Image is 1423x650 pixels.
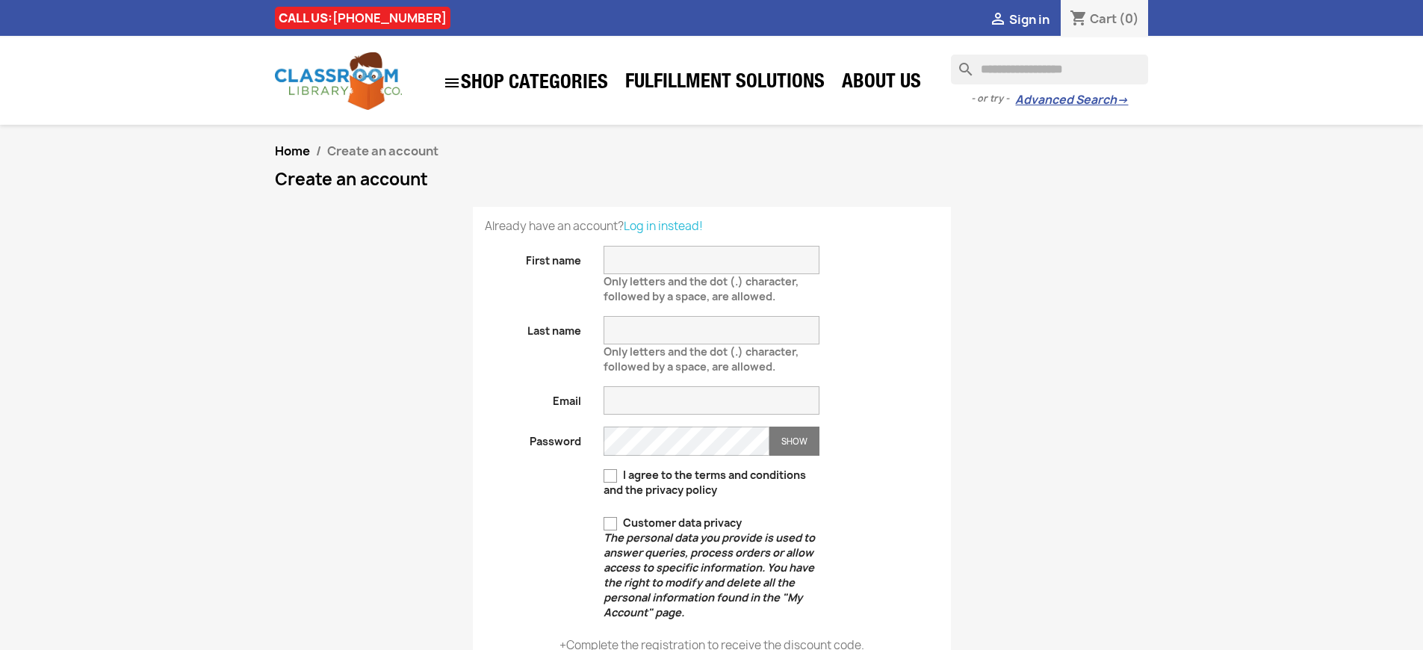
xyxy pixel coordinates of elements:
img: Classroom Library Company [275,52,402,110]
span: (0) [1119,10,1139,27]
a:  Sign in [989,11,1050,28]
h1: Create an account [275,170,1149,188]
i:  [443,74,461,92]
i: search [951,55,969,72]
i: shopping_cart [1070,10,1088,28]
a: Advanced Search→ [1015,93,1128,108]
a: About Us [834,69,928,99]
span: → [1117,93,1128,108]
input: Search [951,55,1148,84]
label: I agree to the terms and conditions and the privacy policy [604,468,819,498]
span: - or try - [971,91,1015,106]
span: Create an account [327,143,438,159]
i:  [989,11,1007,29]
button: Show [769,427,819,456]
em: The personal data you provide is used to answer queries, process orders or allow access to specif... [604,530,815,619]
p: Already have an account? [485,219,939,234]
label: Last name [474,316,593,338]
label: Password [474,427,593,449]
label: Customer data privacy [604,516,819,620]
input: Password input [604,427,769,456]
a: Fulfillment Solutions [618,69,832,99]
a: SHOP CATEGORIES [435,66,616,99]
a: Log in instead! [624,218,703,234]
span: Only letters and the dot (.) character, followed by a space, are allowed. [604,268,799,303]
a: Home [275,143,310,159]
a: [PHONE_NUMBER] [332,10,447,26]
span: Cart [1090,10,1117,27]
div: CALL US: [275,7,450,29]
label: First name [474,246,593,268]
span: Sign in [1009,11,1050,28]
label: Email [474,386,593,409]
span: Only letters and the dot (.) character, followed by a space, are allowed. [604,338,799,374]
